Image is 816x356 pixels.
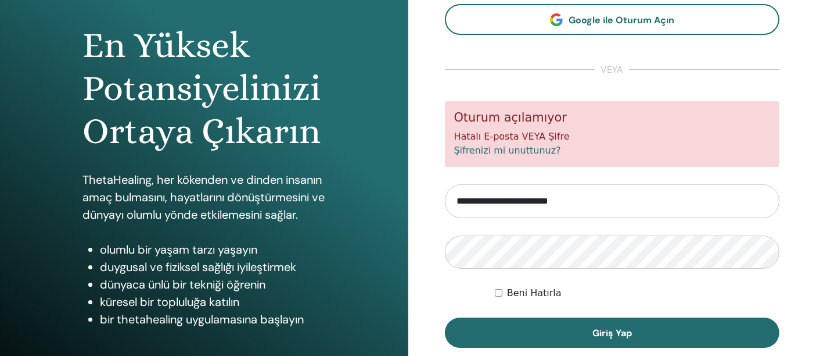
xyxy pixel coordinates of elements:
font: veya [601,63,623,76]
font: duygusal ve fiziksel sağlığı iyileştirmek [100,259,296,275]
button: Giriş Yap [445,318,780,348]
font: Oturum açılamıyor [454,111,567,124]
font: Giriş Yap [592,327,632,339]
font: ThetaHealing, her kökenden ve dinden insanın amaç bulmasını, hayatlarını dönüştürmesini ve dünyay... [82,172,325,222]
font: Beni Hatırla [507,287,562,298]
font: bir thetahealing uygulamasına başlayın [100,312,304,327]
font: Hatalı E-posta VEYA Şifre [454,131,570,142]
font: olumlu bir yaşam tarzı yaşayın [100,242,257,257]
font: dünyaca ünlü bir tekniği öğrenin [100,277,265,292]
font: küresel bir topluluğa katılın [100,294,239,309]
a: Google ile Oturum Açın [445,4,780,35]
div: Beni süresiz olarak veya manuel olarak çıkış yapana kadar kimlik doğrulamalı tut [495,286,779,300]
a: Şifrenizi mi unuttunuz? [454,145,561,156]
font: Google ile Oturum Açın [569,14,674,26]
font: En Yüksek Potansiyelinizi Ortaya Çıkarın [82,24,321,152]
